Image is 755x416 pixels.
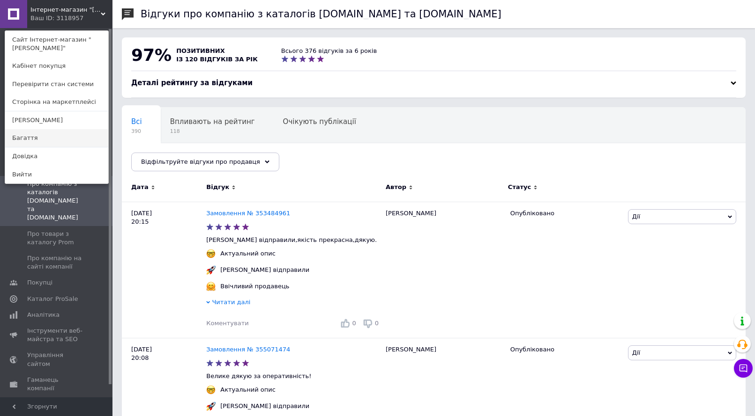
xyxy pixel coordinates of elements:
span: Про компанію з каталогів [DOMAIN_NAME] та [DOMAIN_NAME] [27,180,87,222]
span: Про компанію на сайті компанії [27,254,87,271]
div: Ввічливий продавець [218,282,292,291]
img: :nerd_face: [206,249,216,258]
div: Опубліковано [510,345,621,354]
a: Замовлення № 353484961 [206,210,290,217]
span: Всі [131,117,142,126]
div: Читати далі [206,298,381,309]
span: Статус [508,183,531,191]
div: Коментувати [206,319,248,328]
span: 97% [131,45,172,65]
span: Дата [131,183,149,191]
a: [PERSON_NAME] [5,111,108,129]
div: [PERSON_NAME] відправили [218,266,312,274]
span: Очікують публікації [283,117,356,126]
span: Автор [386,183,406,191]
img: :rocket: [206,265,216,275]
img: :hugging_face: [206,282,216,291]
span: із 120 відгуків за рік [176,56,258,63]
span: Деталі рейтингу за відгуками [131,79,253,87]
span: Інструменти веб-майстра та SEO [27,327,87,343]
span: 0 [375,320,379,327]
span: Управління сайтом [27,351,87,368]
span: 390 [131,128,142,135]
span: Аналітика [27,311,60,319]
div: Ваш ID: 3118957 [30,14,70,22]
span: Дії [632,349,640,356]
span: Гаманець компанії [27,376,87,393]
div: Опубліковано [510,209,621,218]
a: Сайт Інтернет-магазин "[PERSON_NAME]" [5,31,108,57]
span: Дії [632,213,640,220]
a: Замовлення № 355071474 [206,346,290,353]
div: Актуальний опис [218,386,278,394]
span: 0 [352,320,356,327]
span: Опубліковані без комен... [131,153,226,161]
span: Каталог ProSale [27,295,78,303]
h1: Відгуки про компанію з каталогів [DOMAIN_NAME] та [DOMAIN_NAME] [141,8,501,20]
span: Про товари з каталогу Prom [27,230,87,247]
button: Чат з покупцем [734,359,753,378]
p: Велике дякую за оперативність! [206,372,381,380]
div: Всього 376 відгуків за 6 років [281,47,377,55]
div: [DATE] 20:15 [122,202,206,338]
a: Вийти [5,166,108,183]
img: :rocket: [206,401,216,411]
span: Інтернет-магазин "Дід Мазай" [30,6,101,14]
a: Довідка [5,147,108,165]
img: :nerd_face: [206,385,216,394]
div: Опубліковані без коментаря [122,143,245,179]
span: Покупці [27,278,52,287]
div: [PERSON_NAME] [381,202,506,338]
span: Читати далі [212,299,250,306]
a: Сторінка на маркетплейсі [5,93,108,111]
p: [PERSON_NAME] відправили,якість прекрасна,дякую. [206,236,381,244]
a: Багаття [5,129,108,147]
span: Впливають на рейтинг [170,117,255,126]
div: Деталі рейтингу за відгуками [131,78,736,88]
span: Відфільтруйте відгуки про продавця [141,158,260,165]
a: Перевірити стан системи [5,75,108,93]
span: позитивних [176,47,225,54]
a: Кабінет покупця [5,57,108,75]
span: 118 [170,128,255,135]
div: [PERSON_NAME] відправили [218,402,312,410]
div: Актуальний опис [218,249,278,258]
span: Відгук [206,183,229,191]
span: Коментувати [206,320,248,327]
